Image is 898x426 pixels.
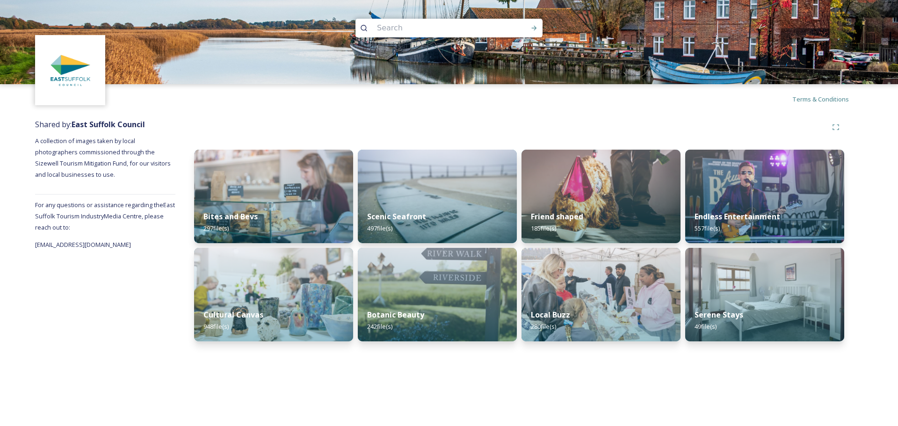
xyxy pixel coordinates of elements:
img: 187ad332-59d7-4936-919b-e09a8ec764f7.jpg [194,150,353,243]
img: af8e106b-86cc-4908-b70e-7260d126d77f.jpg [194,248,353,341]
span: For any questions or assistance regarding the East Suffolk Tourism Industry Media Centre, please ... [35,201,175,231]
img: cbfe503f-9d5c-46e5-accb-cb0298e208d4.jpg [685,248,844,341]
strong: Bites and Bevs [203,211,258,222]
strong: East Suffolk Council [72,119,145,130]
span: 297 file(s) [203,224,229,232]
img: 27ec5049-6836-4a61-924f-da3d7f9bb04d.jpg [358,248,517,341]
strong: Serene Stays [695,310,743,320]
img: 7b3cc291-268c-4e24-ab07-34cc75eeaa57.jpg [358,150,517,243]
strong: Local Buzz [531,310,570,320]
input: Search [372,18,500,38]
span: A collection of images taken by local photographers commissioned through the Sizewell Tourism Mit... [35,137,172,179]
span: Terms & Conditions [792,95,849,103]
img: a200f865-f03a-46ec-bc84-8726e83f0396.jpg [521,248,681,341]
span: 49 file(s) [695,322,717,331]
span: 280 file(s) [531,322,556,331]
span: Shared by: [35,119,145,130]
strong: Friend shaped [531,211,583,222]
img: 96ddc713-6f77-4883-9b7d-4241002ee1fe.jpg [685,150,844,243]
a: Terms & Conditions [792,94,863,105]
strong: Cultural Canvas [203,310,263,320]
strong: Endless Entertainment [695,211,780,222]
strong: Botanic Beauty [367,310,424,320]
img: ddd00b8e-fed8-4ace-b05d-a63b8df0f5dd.jpg [36,36,104,104]
strong: Scenic Seafront [367,211,426,222]
span: 557 file(s) [695,224,720,232]
span: [EMAIL_ADDRESS][DOMAIN_NAME] [35,240,131,249]
span: 242 file(s) [367,322,392,331]
span: 948 file(s) [203,322,229,331]
span: 185 file(s) [531,224,556,232]
span: 497 file(s) [367,224,392,232]
img: 12846849-7869-412f-8e03-be1d49a9a142.jpg [521,150,681,243]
